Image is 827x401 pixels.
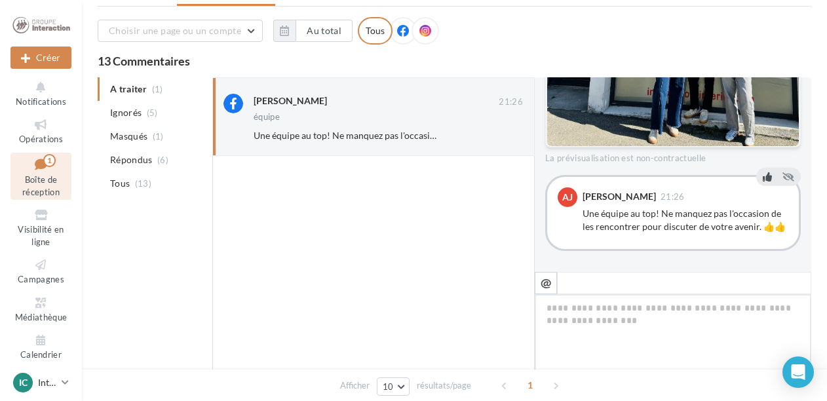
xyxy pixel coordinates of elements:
[562,191,573,204] span: AJ
[10,205,71,250] a: Visibilité en ligne
[18,274,64,284] span: Campagnes
[38,376,56,389] p: Interaction CONCARNEAU
[383,381,394,392] span: 10
[273,20,353,42] button: Au total
[377,377,410,396] button: 10
[10,153,71,200] a: Boîte de réception1
[499,96,523,108] span: 21:26
[10,77,71,109] button: Notifications
[22,174,60,197] span: Boîte de réception
[19,134,63,144] span: Opérations
[10,370,71,395] a: IC Interaction CONCARNEAU
[10,255,71,287] a: Campagnes
[254,94,327,107] div: [PERSON_NAME]
[10,47,71,69] button: Créer
[583,207,788,233] div: Une équipe au top! Ne manquez pas l'occasion de les rencontrer pour discuter de votre avenir. 👍👍
[661,193,685,201] span: 21:26
[541,277,552,288] i: @
[782,356,814,388] div: Open Intercom Messenger
[358,17,393,45] div: Tous
[153,131,164,142] span: (1)
[98,20,263,42] button: Choisir une page ou un compte
[16,96,66,107] span: Notifications
[254,130,657,141] span: Une équipe au top! Ne manquez pas l'occasion de les rencontrer pour discuter de votre avenir. 👍👍
[43,154,56,167] div: 1
[535,272,557,294] button: @
[10,330,71,362] a: Calendrier
[98,55,811,67] div: 13 Commentaires
[135,178,151,189] span: (13)
[110,106,142,119] span: Ignorés
[10,47,71,69] div: Nouvelle campagne
[520,375,541,396] span: 1
[10,115,71,147] a: Opérations
[110,153,153,166] span: Répondus
[254,113,280,121] div: équipe
[20,349,62,360] span: Calendrier
[147,107,158,118] span: (5)
[157,155,168,165] span: (6)
[340,379,370,392] span: Afficher
[583,192,656,201] div: [PERSON_NAME]
[15,312,67,322] span: Médiathèque
[296,20,353,42] button: Au total
[545,147,801,164] div: La prévisualisation est non-contractuelle
[110,177,130,190] span: Tous
[19,376,28,389] span: IC
[417,379,471,392] span: résultats/page
[110,130,147,143] span: Masqués
[109,25,241,36] span: Choisir une page ou un compte
[18,224,64,247] span: Visibilité en ligne
[10,293,71,325] a: Médiathèque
